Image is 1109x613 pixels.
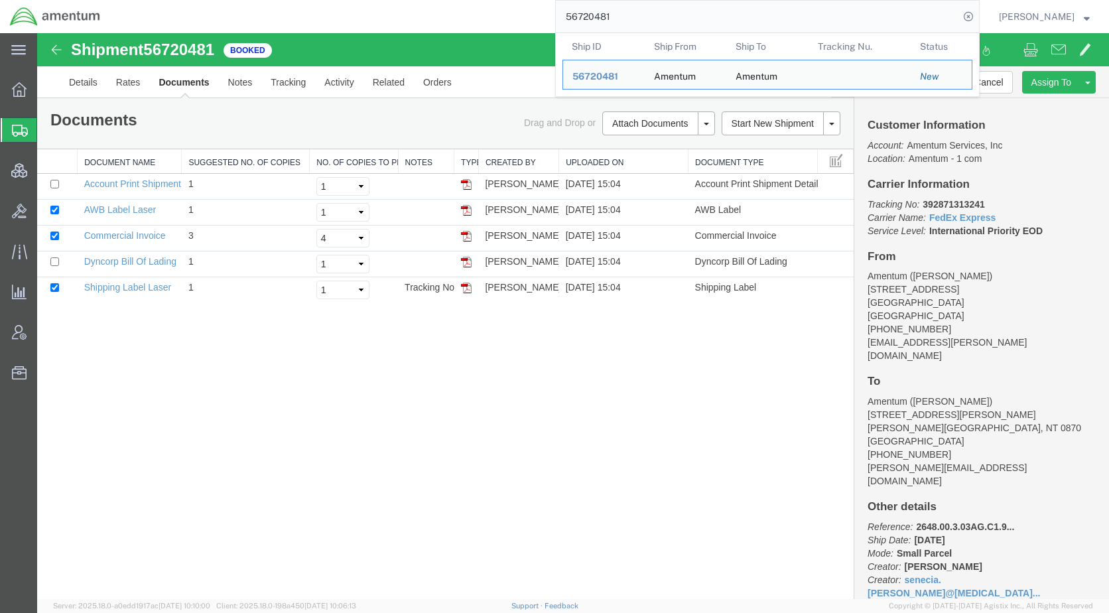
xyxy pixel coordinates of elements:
i: Location: [830,120,868,131]
div: 56720481 [572,70,635,84]
table: Search Results [562,33,979,96]
div: Amentum [736,60,777,89]
td: [DATE] 15:04 [522,192,651,218]
div: New [920,70,962,84]
th: Ship From [645,33,727,60]
span: Drag and Drop or [487,84,558,95]
i: Carrier Name: [830,179,889,190]
th: Status [911,33,972,60]
a: Account Print Shipment Details [47,145,175,156]
td: [PERSON_NAME] [441,167,521,192]
a: FedEx Express [892,179,958,190]
button: Assign To [985,38,1043,60]
span: Client: 2025.18.0-198a450 [216,602,356,610]
span: [DATE] 10:10:00 [159,602,210,610]
td: [PERSON_NAME] [441,218,521,244]
span: [GEOGRAPHIC_DATA] [830,403,927,413]
th: Type [417,116,442,141]
td: Commercial Invoice [651,192,781,218]
td: [PERSON_NAME] [441,192,521,218]
td: [PERSON_NAME] [441,141,521,167]
img: pdf.gif [424,172,434,182]
th: Ship ID [562,33,645,60]
div: Amentum [654,60,696,89]
h4: To [830,342,1059,355]
i: Creator: [830,528,864,539]
th: Created by [441,116,521,141]
span: Copyright © [DATE]-[DATE] Agistix Inc., All Rights Reserved [889,600,1093,612]
a: Tracking [224,33,278,65]
td: [PERSON_NAME] [441,244,521,270]
i: Tracking No: [830,166,882,176]
input: Search for shipment number, reference number [556,1,959,33]
span: Kent Gilman [999,9,1075,24]
b: International Priority EOD [892,192,1006,203]
button: Manage table columns [787,116,811,140]
td: Dyncorp Bill Of Lading [651,218,781,244]
a: Related [326,33,377,65]
img: pdf.gif [424,224,434,234]
a: Support [511,602,545,610]
a: Orders [377,33,424,65]
a: Documents [112,33,181,65]
b: [DATE] [877,502,907,512]
b: Small Parcel [860,515,915,525]
td: AWB Label [651,167,781,192]
td: [DATE] 15:04 [522,167,651,192]
span: [DATE] 10:06:13 [304,602,356,610]
a: Activity [278,33,326,65]
th: Document Name [40,116,145,141]
td: Account Print Shipment Details [651,141,781,167]
h4: From [830,218,1059,230]
td: [DATE] 15:04 [522,244,651,270]
th: Uploaded On [522,116,651,141]
th: Tracking Nu. [809,33,911,60]
i: Creator: [830,541,864,552]
a: Rates [70,33,113,65]
i: Reference: [830,488,876,499]
td: [DATE] 15:04 [522,141,651,167]
h4: Carrier Information [830,145,1059,158]
i: Account: [830,107,866,117]
address: Amentum ([PERSON_NAME]) [STREET_ADDRESS][PERSON_NAME] [PERSON_NAME][GEOGRAPHIC_DATA], NT 0870 [PH... [830,362,1059,454]
span: [GEOGRAPHIC_DATA] [830,277,927,288]
img: pdf.gif [424,249,434,260]
i: Mode: [830,515,856,525]
td: 3 [145,192,273,218]
button: [PERSON_NAME] [998,9,1090,25]
p: Amentum - 1 com [830,105,1059,132]
img: pdf.gif [424,198,434,208]
a: Notes [182,33,225,65]
a: Commercial Invoice [47,197,129,208]
span: Server: 2025.18.0-a0edd1917ac [53,602,210,610]
i: Service Level: [830,192,889,203]
a: AWB Label Laser [47,171,119,182]
td: Shipping Label [651,244,781,270]
span: 56720481 [572,71,618,82]
a: Feedback [545,602,578,610]
th: Ship To [726,33,809,60]
td: [DATE] 15:04 [522,218,651,244]
img: pdf.gif [424,146,434,157]
td: 1 [145,244,273,270]
a: Shipping Label Laser [47,249,135,259]
th: No. of Copies to Print [273,116,361,141]
td: Tracking No.: 392871313241 [361,244,417,270]
td: 1 [145,167,273,192]
span: 2648.00.3.03AG.C1.9... [879,488,977,499]
th: Document Type [651,116,781,141]
i: Ship Date: [830,502,874,512]
td: 1 [145,218,273,244]
b: 392871313241 [885,166,947,176]
td: 1 [145,141,273,167]
address: Amentum ([PERSON_NAME]) [STREET_ADDRESS] [GEOGRAPHIC_DATA] [PHONE_NUMBER] [EMAIL_ADDRESS][PERSON_... [830,236,1059,329]
img: logo [9,7,101,27]
button: Cancel [928,38,976,60]
button: Start New Shipment [685,78,787,102]
h4: Other details [830,468,1059,480]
